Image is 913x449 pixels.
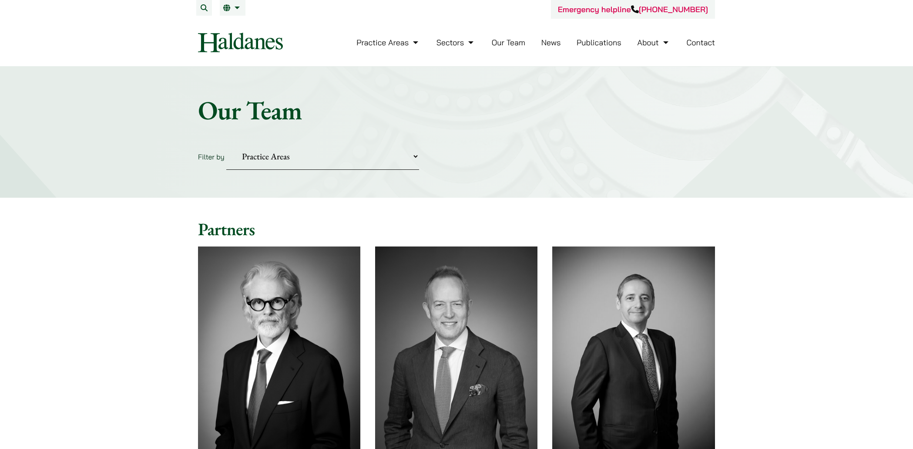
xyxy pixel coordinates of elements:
a: About [637,37,670,47]
label: Filter by [198,152,225,161]
h2: Partners [198,219,715,240]
a: EN [223,4,242,11]
a: Sectors [436,37,476,47]
h1: Our Team [198,95,715,126]
a: Practice Areas [356,37,420,47]
a: Emergency helpline[PHONE_NUMBER] [558,4,708,14]
a: Our Team [492,37,525,47]
a: Contact [686,37,715,47]
a: Publications [577,37,621,47]
a: News [541,37,561,47]
img: Logo of Haldanes [198,33,283,52]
